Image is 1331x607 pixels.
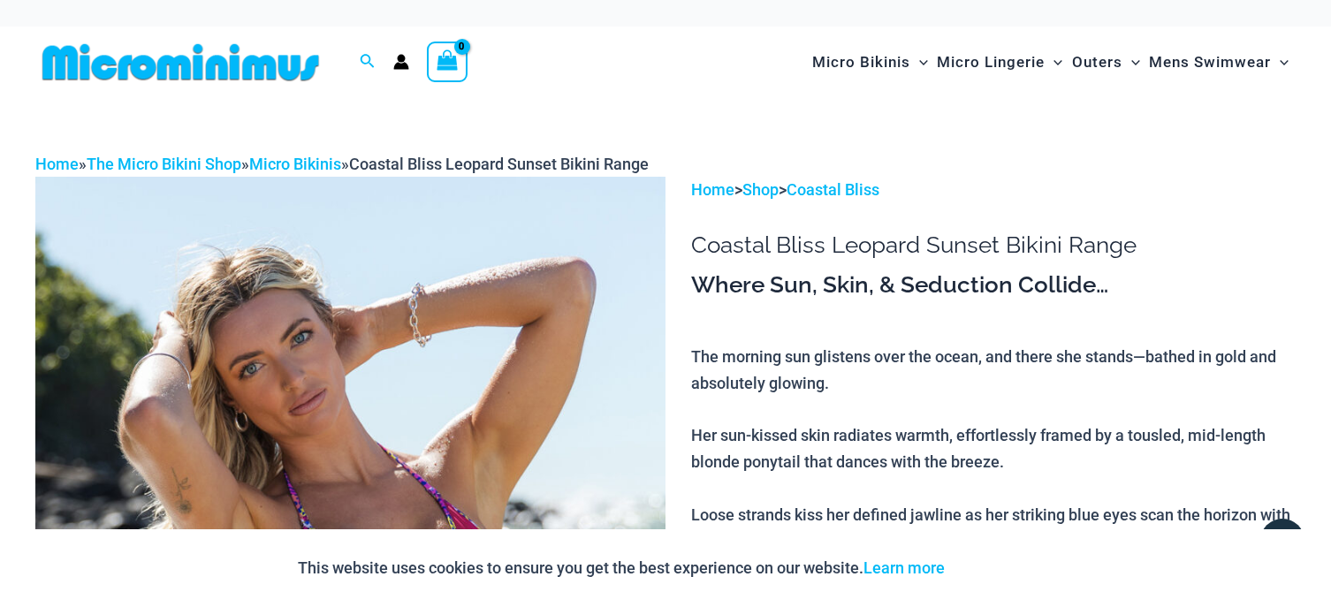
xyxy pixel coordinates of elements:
span: » » » [35,155,649,173]
a: OutersMenu ToggleMenu Toggle [1068,35,1145,89]
h3: Where Sun, Skin, & Seduction Collide… [691,270,1296,300]
a: Shop [742,180,779,199]
p: > > [691,177,1296,203]
a: Mens SwimwearMenu ToggleMenu Toggle [1145,35,1293,89]
span: Micro Lingerie [937,40,1045,85]
span: Mens Swimwear [1149,40,1271,85]
span: Micro Bikinis [812,40,910,85]
a: Account icon link [393,54,409,70]
a: Coastal Bliss [787,180,879,199]
a: Search icon link [360,51,376,73]
span: Outers [1072,40,1122,85]
a: Learn more [863,558,945,577]
p: This website uses cookies to ensure you get the best experience on our website. [298,555,945,581]
span: Menu Toggle [1271,40,1289,85]
a: Micro LingerieMenu ToggleMenu Toggle [932,35,1067,89]
h1: Coastal Bliss Leopard Sunset Bikini Range [691,231,1296,259]
a: Home [35,155,79,173]
nav: Site Navigation [805,33,1296,92]
a: Micro Bikinis [249,155,341,173]
button: Accept [958,547,1033,589]
img: MM SHOP LOGO FLAT [35,42,326,82]
span: Menu Toggle [1122,40,1140,85]
span: Menu Toggle [1045,40,1062,85]
span: Menu Toggle [910,40,928,85]
span: Coastal Bliss Leopard Sunset Bikini Range [349,155,649,173]
a: View Shopping Cart, empty [427,42,468,82]
a: Home [691,180,734,199]
a: The Micro Bikini Shop [87,155,241,173]
a: Micro BikinisMenu ToggleMenu Toggle [808,35,932,89]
